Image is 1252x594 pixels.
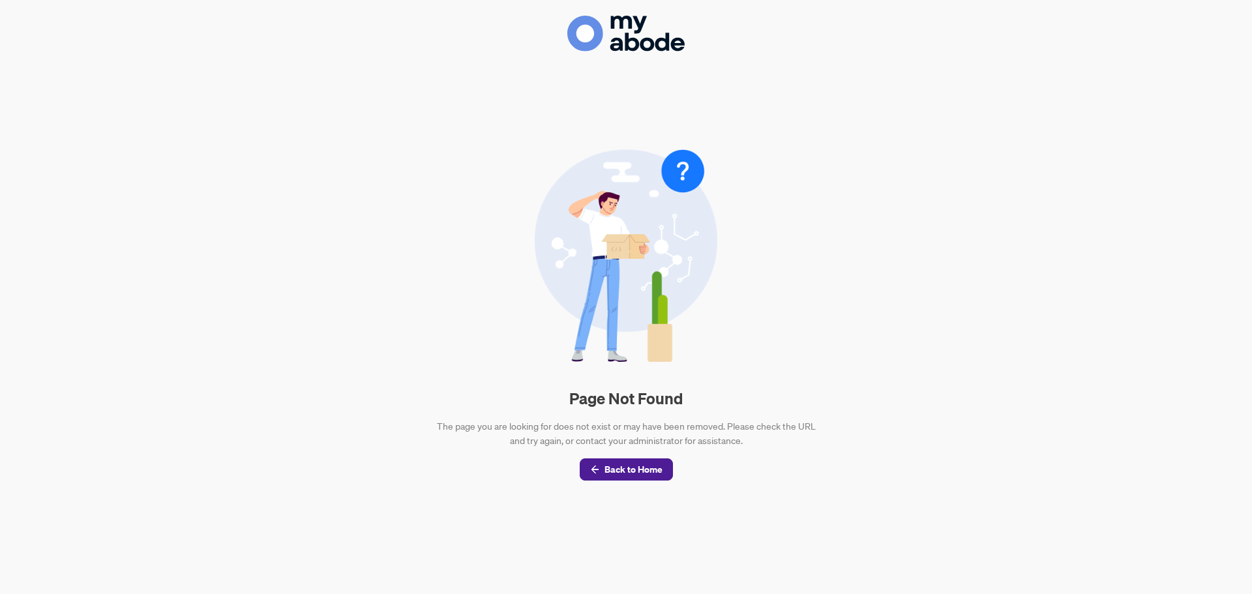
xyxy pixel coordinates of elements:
img: Logo [567,16,685,52]
span: arrow-left [590,465,599,474]
img: Null State Icon [535,149,717,363]
span: Back to Home [604,459,663,480]
button: Back to Home [580,458,673,481]
h2: Page Not Found [569,388,683,409]
div: The page you are looking for does not exist or may have been removed. Please check the URL and tr... [430,419,822,448]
